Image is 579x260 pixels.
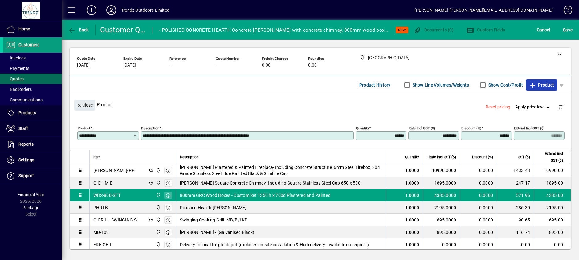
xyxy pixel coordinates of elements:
app-page-header-button: Back [62,24,96,35]
span: New Plymouth [154,229,161,236]
app-page-header-button: Close [73,102,97,108]
span: 800mm GRC Wood Boxes - Custom Set 1350 h x 700d Plastered and Painted [180,192,331,198]
span: [DATE] [123,63,136,68]
span: 1.0000 [405,167,419,173]
span: Rate incl GST ($) [429,154,456,160]
span: GST ($) [518,154,530,160]
span: 1.0000 [405,242,419,248]
div: 2195.0000 [427,205,456,211]
div: C-CHIM-B [93,180,113,186]
div: FREIGHT [93,242,112,248]
span: Quantity [405,154,419,160]
td: 695.00 [534,214,571,226]
div: 0.0000 [427,242,456,248]
span: New Plymouth [154,217,161,223]
a: Knowledge Base [559,1,571,21]
div: PHRT-B [93,205,108,211]
mat-label: Quantity [356,126,369,130]
button: Custom Fields [465,24,507,35]
button: Product [526,79,557,91]
button: Cancel [535,24,552,35]
span: Quotes [6,76,24,81]
span: 1.0000 [405,205,419,211]
span: [PERSON_NAME] Square Concrete Chimney- Including Square Stainless Steel Cap 650 x 530 [180,180,361,186]
button: Close [74,100,95,111]
button: Save [561,24,574,35]
span: Polished Hearth [PERSON_NAME] [180,205,247,211]
button: Reset pricing [483,102,513,113]
div: C-GRILL-SWINGING-S [93,217,137,223]
td: 1895.00 [534,177,571,189]
span: Staff [18,126,28,131]
span: Product [529,80,554,90]
span: Invoices [6,55,26,60]
span: Close [77,100,93,110]
button: Apply price level [513,102,553,113]
div: 695.0000 [427,217,456,223]
div: 895.0000 [427,229,456,235]
a: Settings [3,152,62,168]
span: Backorders [6,87,32,92]
label: Show Line Volumes/Weights [411,82,469,88]
span: [PERSON_NAME] - (Galvanised Black) [180,229,255,235]
span: Extend incl GST ($) [538,150,563,164]
td: 895.00 [534,226,571,238]
span: 1.0000 [405,180,419,186]
span: - [216,63,217,68]
span: Custom Fields [467,27,505,32]
div: 1895.0000 [427,180,456,186]
td: 90.65 [497,214,534,226]
button: Profile [101,5,121,16]
span: Back [68,27,89,32]
span: Reset pricing [486,104,510,110]
mat-label: Rate incl GST ($) [409,126,435,130]
button: Delete [553,100,568,114]
label: Show Cost/Profit [487,82,523,88]
td: 0.0000 [460,177,497,189]
span: 0.00 [308,63,317,68]
span: Item [93,154,101,160]
span: 1.0000 [405,217,419,223]
td: 0.0000 [460,238,497,251]
td: 0.0000 [460,189,497,201]
span: New Plymouth [154,204,161,211]
td: 0.0000 [460,226,497,238]
button: Product History [357,79,393,91]
span: Delivery to local freight depot (excludes on-site installation & Hiab delivery- available on requ... [180,242,369,248]
span: Apply price level [515,104,551,110]
td: 0.0000 [460,164,497,177]
span: Home [18,26,30,31]
a: Payments [3,63,62,74]
span: Product History [359,80,391,90]
mat-label: Description [141,126,159,130]
td: 2195.00 [534,201,571,214]
a: Invoices [3,53,62,63]
span: 1.0000 [405,192,419,198]
a: Quotes [3,74,62,84]
td: 4385.00 [534,189,571,201]
a: Reports [3,137,62,152]
span: 1.0000 [405,229,419,235]
td: 0.0000 [460,201,497,214]
button: Back [67,24,90,35]
div: Customer Quote [100,25,147,35]
a: Products [3,105,62,121]
div: Trendz Outdoors Limited [121,5,169,15]
div: [PERSON_NAME] [PERSON_NAME][EMAIL_ADDRESS][DOMAIN_NAME] [414,5,553,15]
td: 1433.48 [497,164,534,177]
td: 571.96 [497,189,534,201]
app-page-header-button: Delete [553,104,568,110]
div: WBS-800-SET [93,192,120,198]
span: Settings [18,157,34,162]
span: Package [22,205,39,210]
td: 0.00 [497,238,534,251]
td: 0.00 [534,238,571,251]
td: 247.17 [497,177,534,189]
span: S [563,27,565,32]
span: [DATE] [77,63,90,68]
span: Customers [18,42,39,47]
a: Staff [3,121,62,136]
span: New Plymouth [154,180,161,186]
span: Support [18,173,34,178]
span: New Plymouth [154,241,161,248]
